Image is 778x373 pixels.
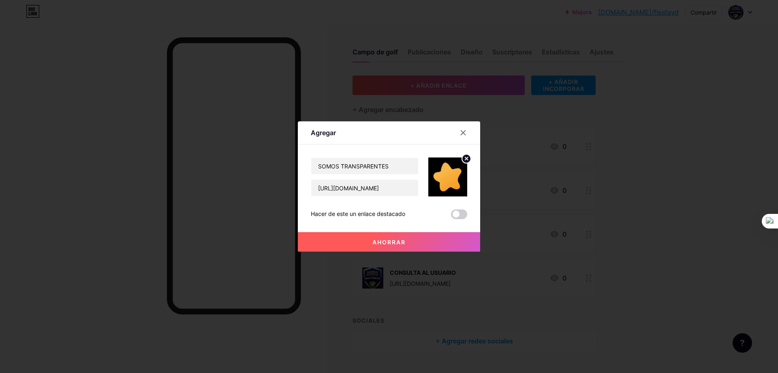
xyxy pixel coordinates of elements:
img: link_thumbnail [428,157,467,196]
font: Agregar [311,129,336,137]
input: URL [311,180,418,196]
button: Ahorrar [298,232,480,252]
font: Hacer de este un enlace destacado [311,210,405,217]
font: Ahorrar [372,239,406,246]
input: Título [311,158,418,174]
